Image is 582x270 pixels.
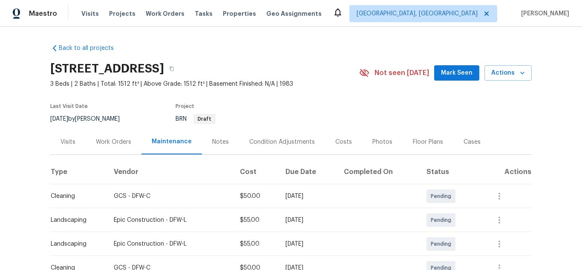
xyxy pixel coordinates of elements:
[152,137,192,146] div: Maintenance
[61,138,75,146] div: Visits
[518,9,569,18] span: [PERSON_NAME]
[96,138,131,146] div: Work Orders
[29,9,57,18] span: Maestro
[164,61,179,76] button: Copy Address
[335,138,352,146] div: Costs
[51,240,100,248] div: Landscaping
[223,9,256,18] span: Properties
[176,116,216,122] span: BRN
[420,160,483,184] th: Status
[240,216,272,224] div: $55.00
[114,216,226,224] div: Epic Construction - DFW-L
[107,160,233,184] th: Vendor
[50,44,132,52] a: Back to all projects
[81,9,99,18] span: Visits
[431,240,455,248] span: Pending
[50,80,359,88] span: 3 Beds | 2 Baths | Total: 1512 ft² | Above Grade: 1512 ft² | Basement Finished: N/A | 1983
[194,116,215,122] span: Draft
[491,68,525,78] span: Actions
[375,69,429,77] span: Not seen [DATE]
[441,68,473,78] span: Mark Seen
[249,138,315,146] div: Condition Adjustments
[431,216,455,224] span: Pending
[279,160,337,184] th: Due Date
[484,65,532,81] button: Actions
[195,11,213,17] span: Tasks
[464,138,481,146] div: Cases
[266,9,322,18] span: Geo Assignments
[337,160,420,184] th: Completed On
[50,116,68,122] span: [DATE]
[285,192,330,200] div: [DATE]
[240,240,272,248] div: $55.00
[413,138,443,146] div: Floor Plans
[482,160,532,184] th: Actions
[50,104,88,109] span: Last Visit Date
[285,216,330,224] div: [DATE]
[357,9,478,18] span: [GEOGRAPHIC_DATA], [GEOGRAPHIC_DATA]
[51,192,100,200] div: Cleaning
[146,9,184,18] span: Work Orders
[50,160,107,184] th: Type
[50,114,130,124] div: by [PERSON_NAME]
[431,192,455,200] span: Pending
[212,138,229,146] div: Notes
[285,240,330,248] div: [DATE]
[114,240,226,248] div: Epic Construction - DFW-L
[109,9,135,18] span: Projects
[233,160,279,184] th: Cost
[176,104,194,109] span: Project
[240,192,272,200] div: $50.00
[51,216,100,224] div: Landscaping
[434,65,479,81] button: Mark Seen
[50,64,164,73] h2: [STREET_ADDRESS]
[114,192,226,200] div: GCS - DFW-C
[372,138,392,146] div: Photos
